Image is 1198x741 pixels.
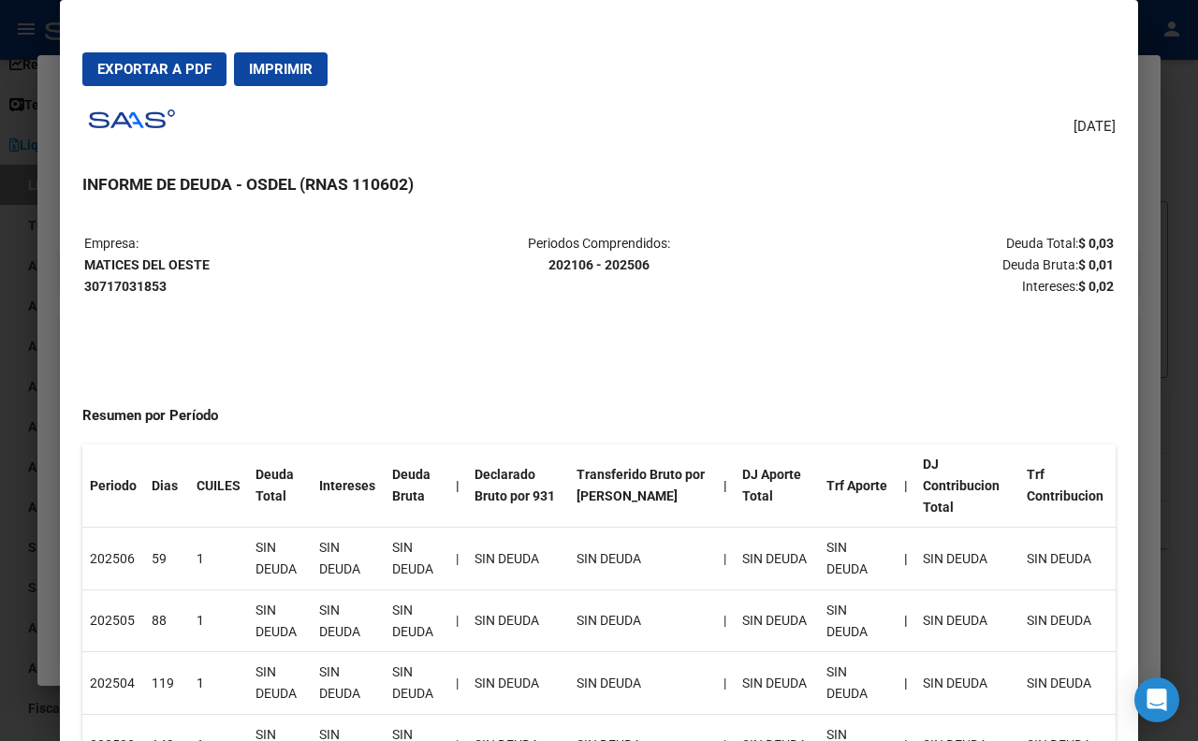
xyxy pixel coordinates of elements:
td: SIN DEUDA [915,652,1019,715]
span: Imprimir [249,61,313,78]
strong: 202106 - 202506 [548,257,650,272]
td: SIN DEUDA [735,652,819,715]
td: 202505 [82,589,144,652]
td: 202506 [82,528,144,590]
td: SIN DEUDA [467,589,569,652]
td: 1 [189,589,248,652]
th: Periodo [82,444,144,528]
td: 59 [144,528,189,590]
button: Imprimir [234,52,328,86]
th: Dias [144,444,189,528]
td: SIN DEUDA [915,528,1019,590]
th: | [716,444,735,528]
p: Periodos Comprendidos: [428,233,769,276]
td: SIN DEUDA [312,528,385,590]
td: SIN DEUDA [248,528,312,590]
td: SIN DEUDA [248,652,312,715]
td: | [716,589,735,652]
td: SIN DEUDA [1019,589,1116,652]
td: SIN DEUDA [569,528,716,590]
th: | [897,652,915,715]
th: Deuda Total [248,444,312,528]
td: | [448,589,467,652]
td: 202504 [82,652,144,715]
td: | [448,652,467,715]
td: SIN DEUDA [312,589,385,652]
td: SIN DEUDA [569,652,716,715]
strong: $ 0,02 [1078,279,1114,294]
th: Deuda Bruta [385,444,448,528]
td: SIN DEUDA [819,652,897,715]
div: Open Intercom Messenger [1134,677,1179,722]
th: | [897,528,915,590]
td: SIN DEUDA [819,528,897,590]
td: 119 [144,652,189,715]
th: Trf Contribucion [1019,444,1116,528]
th: Trf Aporte [819,444,897,528]
td: SIN DEUDA [1019,652,1116,715]
td: SIN DEUDA [467,652,569,715]
td: SIN DEUDA [248,589,312,652]
p: Deuda Total: Deuda Bruta: Intereses: [772,233,1114,297]
td: SIN DEUDA [735,528,819,590]
td: SIN DEUDA [312,652,385,715]
h4: Resumen por Período [82,405,1116,427]
th: | [897,589,915,652]
td: SIN DEUDA [819,589,897,652]
th: | [897,444,915,528]
td: SIN DEUDA [385,528,448,590]
th: | [448,444,467,528]
td: 1 [189,652,248,715]
th: Intereses [312,444,385,528]
td: SIN DEUDA [467,528,569,590]
th: DJ Aporte Total [735,444,819,528]
h3: INFORME DE DEUDA - OSDEL (RNAS 110602) [82,172,1116,196]
strong: $ 0,01 [1078,257,1114,272]
th: Transferido Bruto por [PERSON_NAME] [569,444,716,528]
td: SIN DEUDA [385,589,448,652]
td: SIN DEUDA [569,589,716,652]
td: SIN DEUDA [385,652,448,715]
span: Exportar a PDF [97,61,212,78]
td: | [716,528,735,590]
th: CUILES [189,444,248,528]
button: Exportar a PDF [82,52,226,86]
td: SIN DEUDA [1019,528,1116,590]
p: Empresa: [84,233,426,297]
th: DJ Contribucion Total [915,444,1019,528]
th: Declarado Bruto por 931 [467,444,569,528]
td: SIN DEUDA [915,589,1019,652]
td: | [448,528,467,590]
span: [DATE] [1074,116,1116,138]
td: 1 [189,528,248,590]
strong: MATICES DEL OESTE 30717031853 [84,257,210,294]
td: 88 [144,589,189,652]
strong: $ 0,03 [1078,236,1114,251]
td: | [716,652,735,715]
td: SIN DEUDA [735,589,819,652]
